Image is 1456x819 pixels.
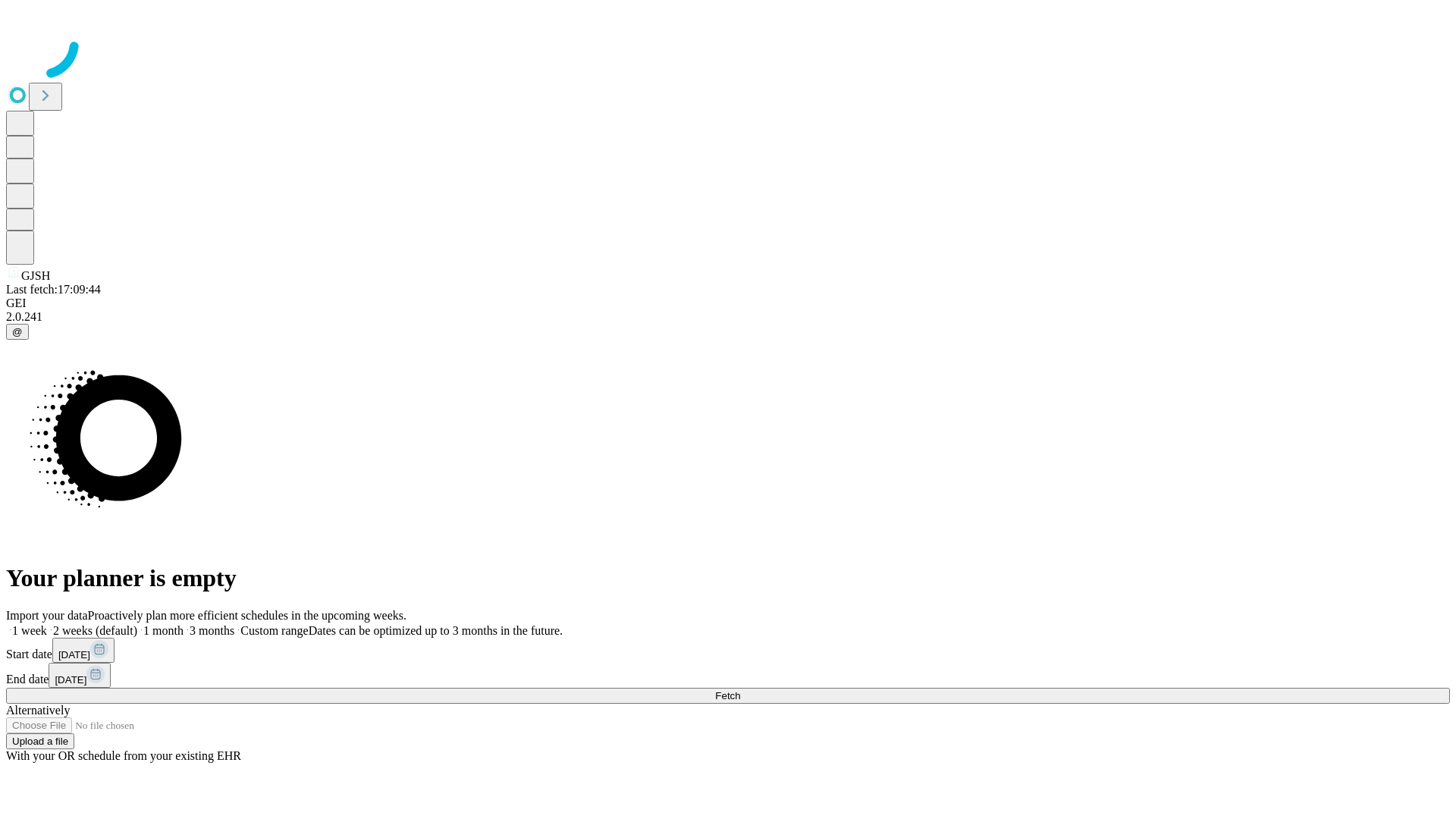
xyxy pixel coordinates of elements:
[309,624,563,637] span: Dates can be optimized up to 3 months in the future.
[6,310,1450,324] div: 2.0.241
[49,663,111,688] button: [DATE]
[715,690,740,701] span: Fetch
[6,704,70,717] span: Alternatively
[6,297,1450,310] div: GEI
[6,283,101,296] span: Last fetch: 17:09:44
[12,624,47,637] span: 1 week
[12,326,23,337] span: @
[53,624,137,637] span: 2 weeks (default)
[6,749,241,762] span: With your OR schedule from your existing EHR
[143,624,184,637] span: 1 month
[6,663,1450,688] div: End date
[55,674,86,686] span: [DATE]
[6,324,29,340] button: @
[6,564,1450,592] h1: Your planner is empty
[240,624,308,637] span: Custom range
[52,638,115,663] button: [DATE]
[6,733,74,749] button: Upload a file
[6,638,1450,663] div: Start date
[6,688,1450,704] button: Fetch
[6,609,88,622] span: Import your data
[21,269,50,282] span: GJSH
[58,649,90,661] span: [DATE]
[88,609,406,622] span: Proactively plan more efficient schedules in the upcoming weeks.
[190,624,234,637] span: 3 months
